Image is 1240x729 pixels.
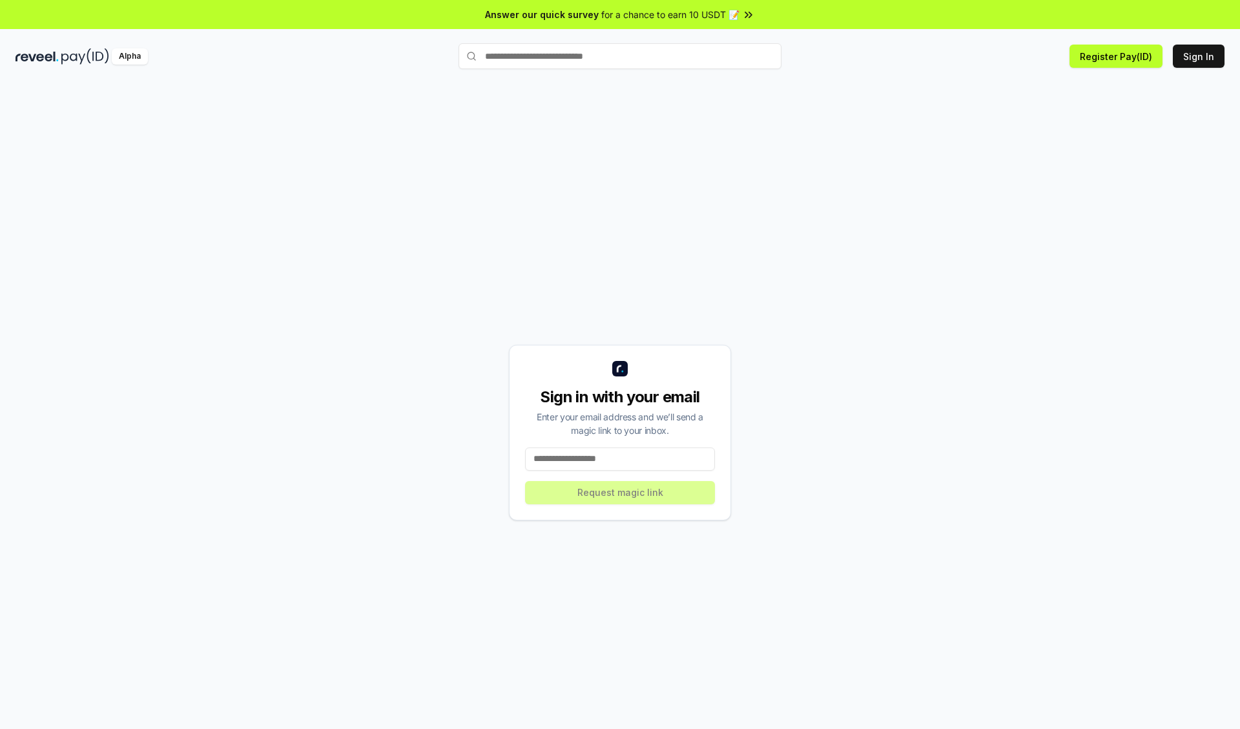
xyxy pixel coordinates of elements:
img: pay_id [61,48,109,65]
button: Sign In [1173,45,1224,68]
img: logo_small [612,361,628,376]
img: reveel_dark [15,48,59,65]
div: Sign in with your email [525,387,715,407]
button: Register Pay(ID) [1069,45,1162,68]
span: for a chance to earn 10 USDT 📝 [601,8,739,21]
div: Enter your email address and we’ll send a magic link to your inbox. [525,410,715,437]
span: Answer our quick survey [485,8,599,21]
div: Alpha [112,48,148,65]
